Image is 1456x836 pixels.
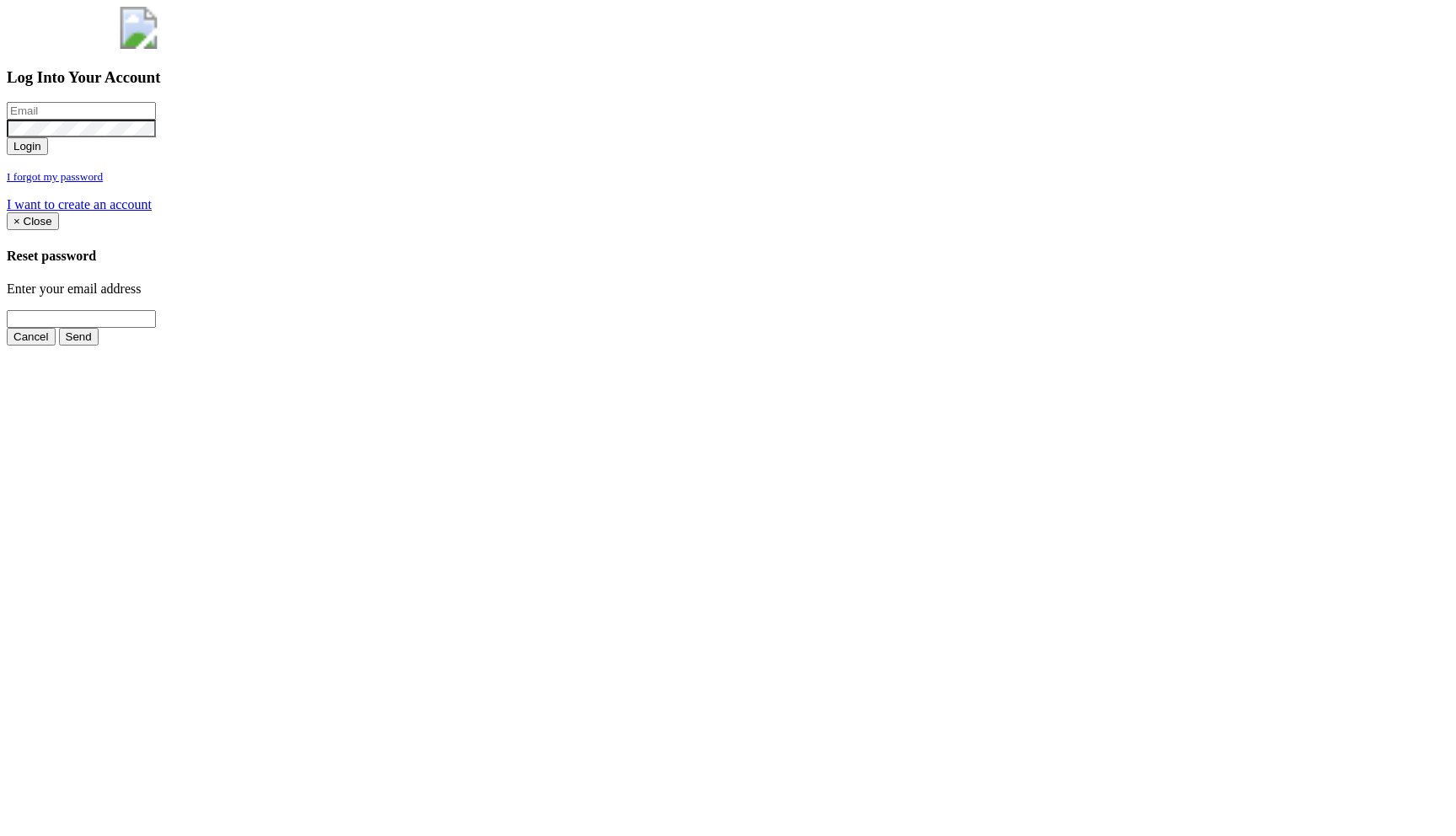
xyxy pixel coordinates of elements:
[7,102,156,120] input: Email
[7,328,56,346] button: Cancel
[7,169,103,183] a: I forgot my password
[7,281,1449,297] p: Enter your email address
[13,215,20,228] span: ×
[7,170,103,183] small: I forgot my password
[24,215,52,228] span: Close
[7,197,152,212] a: I want to create an account
[7,68,1449,87] h3: Log Into Your Account
[7,249,1449,264] h4: Reset password
[59,328,99,346] button: Send
[7,137,48,155] button: Login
